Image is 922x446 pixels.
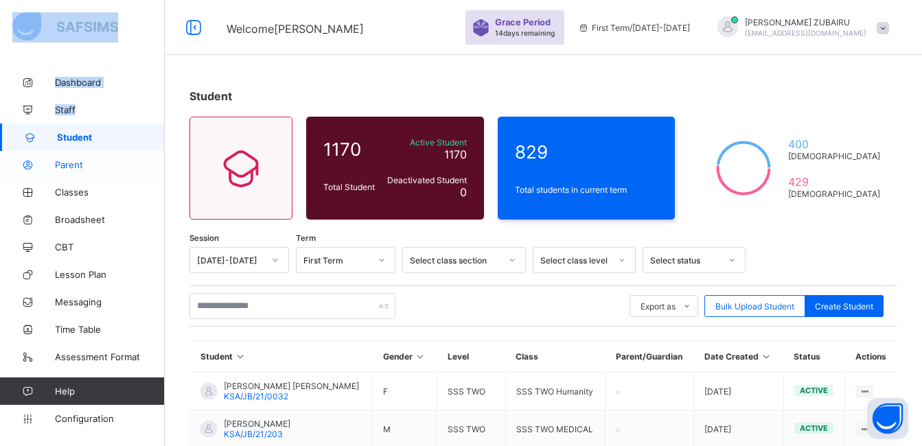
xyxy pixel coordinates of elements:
[606,341,694,373] th: Parent/Guardian
[415,351,426,362] i: Sort in Ascending Order
[55,104,165,115] span: Staff
[303,255,370,266] div: First Term
[55,77,165,88] span: Dashboard
[224,419,290,429] span: [PERSON_NAME]
[373,341,437,373] th: Gender
[197,255,264,266] div: [DATE]-[DATE]
[55,324,165,335] span: Time Table
[788,175,880,189] span: 429
[788,151,880,161] span: [DEMOGRAPHIC_DATA]
[55,187,165,198] span: Classes
[444,148,467,161] span: 1170
[745,17,866,27] span: [PERSON_NAME] ZUBAIRU
[845,341,897,373] th: Actions
[323,139,378,160] span: 1170
[867,398,908,439] button: Open asap
[320,178,382,196] div: Total Student
[385,175,467,185] span: Deactivated Student
[800,423,828,433] span: active
[55,242,165,253] span: CBT
[12,12,118,41] img: safsims
[515,185,658,195] span: Total students in current term
[641,301,676,312] span: Export as
[515,141,658,163] span: 829
[783,341,844,373] th: Status
[788,137,880,151] span: 400
[227,22,364,36] span: Welcome [PERSON_NAME]
[694,373,784,410] td: [DATE]
[472,19,489,36] img: sticker-purple.71386a28dfed39d6af7621340158ba97.svg
[800,386,828,395] span: active
[55,413,164,424] span: Configuration
[189,233,219,243] span: Session
[189,89,232,103] span: Student
[495,17,551,27] span: Grace Period
[505,373,605,410] td: SSS TWO Humanity
[224,381,359,391] span: [PERSON_NAME] [PERSON_NAME]
[55,214,165,225] span: Broadsheet
[460,185,467,199] span: 0
[578,23,690,33] span: session/term information
[704,16,896,39] div: SAGEERZUBAIRU
[55,159,165,170] span: Parent
[224,391,288,401] span: KSA/JB/21/0032
[385,137,467,148] span: Active Student
[55,296,165,307] span: Messaging
[815,301,873,312] span: Create Student
[495,29,555,37] span: 14 days remaining
[437,341,506,373] th: Level
[694,341,784,373] th: Date Created
[296,233,316,243] span: Term
[540,255,610,266] div: Select class level
[55,269,165,280] span: Lesson Plan
[190,341,373,373] th: Student
[788,189,880,199] span: [DEMOGRAPHIC_DATA]
[224,429,283,439] span: KSA/JB/21/203
[715,301,794,312] span: Bulk Upload Student
[650,255,720,266] div: Select status
[745,29,866,37] span: [EMAIL_ADDRESS][DOMAIN_NAME]
[55,351,165,362] span: Assessment Format
[373,373,437,410] td: F
[761,351,772,362] i: Sort in Ascending Order
[505,341,605,373] th: Class
[410,255,500,266] div: Select class section
[437,373,506,410] td: SSS TWO
[57,132,165,143] span: Student
[235,351,246,362] i: Sort in Ascending Order
[55,386,164,397] span: Help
